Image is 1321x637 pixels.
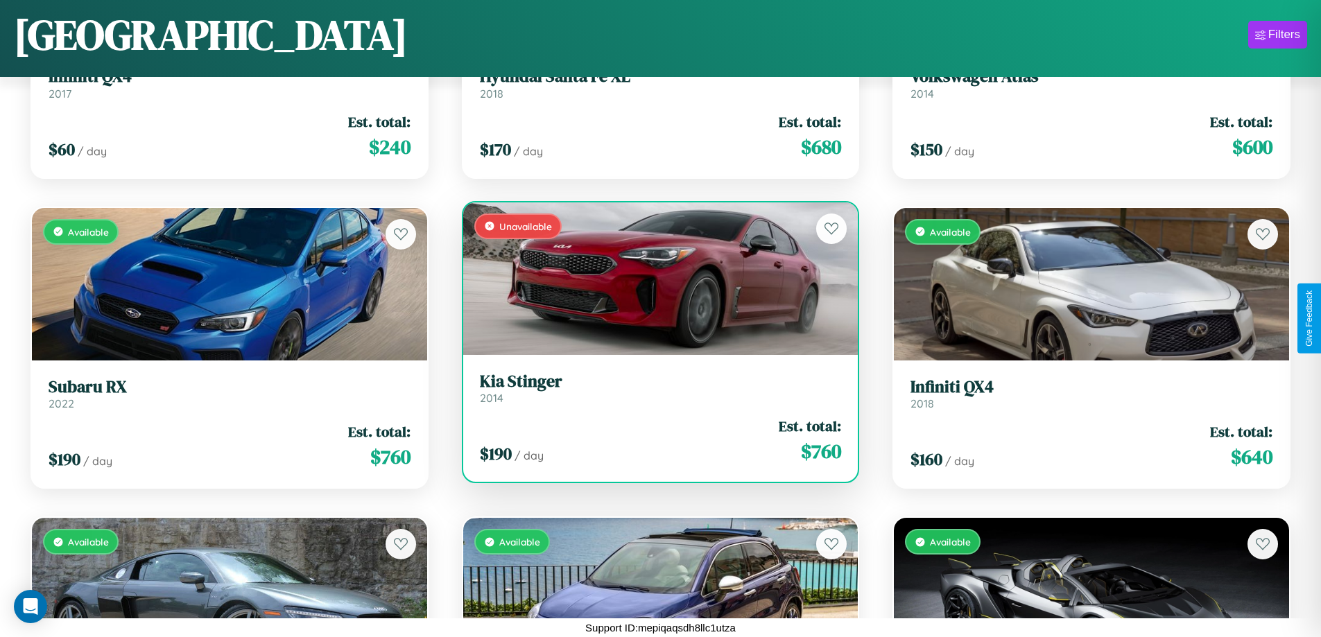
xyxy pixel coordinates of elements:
span: / day [78,144,107,158]
span: Available [68,226,109,238]
span: $ 190 [49,448,80,471]
span: Est. total: [348,112,411,132]
span: 2022 [49,396,74,410]
span: Available [499,536,540,548]
a: Kia Stinger2014 [480,372,842,405]
span: $ 760 [801,437,841,465]
span: $ 760 [370,443,411,471]
h3: Infiniti QX4 [910,377,1272,397]
h3: Hyundai Santa Fe XL [480,67,842,87]
span: 2018 [910,396,934,410]
div: Filters [1268,28,1300,42]
span: $ 160 [910,448,942,471]
span: $ 60 [49,138,75,161]
span: Est. total: [348,421,411,442]
span: Est. total: [1210,421,1272,442]
span: / day [83,454,112,468]
span: 2014 [480,391,503,405]
span: Est. total: [1210,112,1272,132]
span: $ 240 [369,133,411,161]
a: Subaru RX2022 [49,377,411,411]
h3: Subaru RX [49,377,411,397]
h3: Infiniti QX4 [49,67,411,87]
span: $ 150 [910,138,942,161]
a: Hyundai Santa Fe XL2018 [480,67,842,101]
span: $ 640 [1231,443,1272,471]
h3: Volkswagen Atlas [910,67,1272,87]
h1: [GEOGRAPHIC_DATA] [14,6,408,63]
span: 2018 [480,87,503,101]
span: / day [945,454,974,468]
a: Volkswagen Atlas2014 [910,67,1272,101]
span: $ 170 [480,138,511,161]
span: $ 190 [480,442,512,465]
button: Filters [1248,21,1307,49]
h3: Kia Stinger [480,372,842,392]
span: 2014 [910,87,934,101]
span: / day [945,144,974,158]
a: Infiniti QX42017 [49,67,411,101]
span: Est. total: [779,416,841,436]
span: $ 600 [1232,133,1272,161]
span: Unavailable [499,220,552,232]
span: Available [930,226,971,238]
div: Give Feedback [1304,290,1314,347]
p: Support ID: mepiqaqsdh8llc1utza [585,618,736,637]
span: / day [514,144,543,158]
span: $ 680 [801,133,841,161]
span: Available [930,536,971,548]
div: Open Intercom Messenger [14,590,47,623]
span: / day [515,448,544,462]
span: Est. total: [779,112,841,132]
span: Available [68,536,109,548]
span: 2017 [49,87,71,101]
a: Infiniti QX42018 [910,377,1272,411]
